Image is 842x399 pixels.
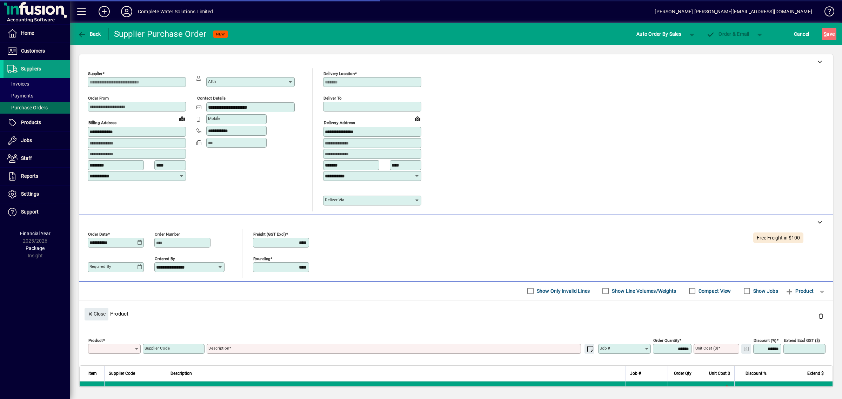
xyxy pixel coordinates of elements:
[807,370,824,377] span: Extend $
[629,385,641,392] span: 2011
[78,31,101,37] span: Back
[4,132,70,149] a: Jobs
[176,113,188,124] a: View on map
[323,96,342,101] mat-label: Deliver To
[216,32,225,36] span: NEW
[26,245,45,251] span: Package
[703,28,753,40] button: Order & Email
[70,28,109,40] app-page-header-button: Back
[89,264,111,269] mat-label: Required by
[20,231,51,236] span: Financial Year
[709,370,730,377] span: Unit Cost $
[792,28,811,40] button: Cancel
[610,288,676,295] label: Show Line Volumes/Weights
[668,381,696,395] td: 1.0000
[21,137,32,143] span: Jobs
[4,203,70,221] a: Support
[7,81,29,87] span: Invoices
[114,28,207,40] div: Supplier Purchase Order
[79,301,833,326] div: Product
[707,31,749,37] span: Order & Email
[325,197,344,202] mat-label: Deliver via
[21,48,45,54] span: Customers
[757,235,800,241] span: Free Freight in $100
[85,308,108,320] button: Close
[109,370,135,377] span: Supplier Code
[4,168,70,185] a: Reports
[208,116,220,121] mat-label: Mobile
[636,28,681,40] span: Auto Order By Sales
[253,256,270,261] mat-label: Rounding
[4,114,70,131] a: Products
[145,346,170,351] mat-label: Supplier Code
[21,191,39,197] span: Settings
[7,93,33,99] span: Payments
[87,308,106,320] span: Close
[822,28,836,40] button: Save
[746,370,767,377] span: Discount %
[674,370,691,377] span: Order Qty
[824,28,835,40] span: ave
[171,370,192,377] span: Description
[88,96,109,101] mat-label: Order from
[21,120,41,125] span: Products
[697,288,731,295] label: Compact View
[813,308,829,325] button: Delete
[633,28,685,40] button: Auto Order By Sales
[752,288,778,295] label: Show Jobs
[155,231,180,236] mat-label: Order number
[600,346,610,351] mat-label: Job #
[734,381,771,395] td: 0.00
[93,5,115,18] button: Add
[4,42,70,60] a: Customers
[4,25,70,42] a: Home
[155,256,175,261] mat-label: Ordered by
[76,28,103,40] button: Back
[208,79,216,84] mat-label: Attn
[754,338,776,343] mat-label: Discount (%)
[88,370,97,377] span: Item
[794,28,809,40] span: Cancel
[7,105,48,110] span: Purchase Orders
[21,155,32,161] span: Staff
[412,113,423,124] a: View on map
[819,1,833,24] a: Knowledge Base
[535,288,590,295] label: Show Only Invalid Lines
[824,31,827,37] span: S
[653,338,679,343] mat-label: Order Quantity
[21,209,39,215] span: Support
[21,173,38,179] span: Reports
[208,346,229,351] mat-label: Description
[630,370,641,377] span: Job #
[115,5,138,18] button: Profile
[4,102,70,114] a: Purchase Orders
[813,313,829,319] app-page-header-button: Delete
[784,338,820,343] mat-label: Extend excl GST ($)
[138,6,213,17] div: Complete Water Solutions Limited
[4,78,70,90] a: Invoices
[21,30,34,36] span: Home
[695,346,718,351] mat-label: Unit Cost ($)
[88,71,102,76] mat-label: Supplier
[4,150,70,167] a: Staff
[83,310,110,317] app-page-header-button: Close
[4,185,70,203] a: Settings
[4,90,70,102] a: Payments
[253,231,286,236] mat-label: Freight (GST excl)
[323,71,355,76] mat-label: Delivery Location
[21,66,41,72] span: Suppliers
[88,338,103,343] mat-label: Product
[655,6,812,17] div: [PERSON_NAME] [PERSON_NAME][EMAIL_ADDRESS][DOMAIN_NAME]
[88,231,108,236] mat-label: Order date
